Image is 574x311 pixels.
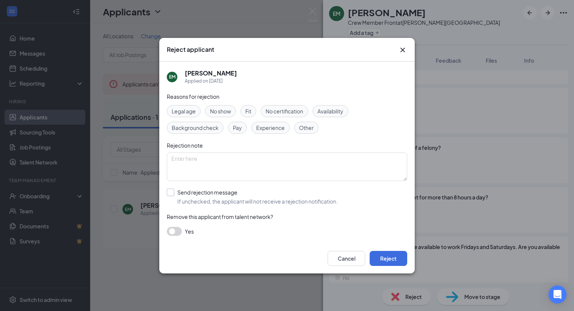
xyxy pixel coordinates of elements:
[299,124,314,132] span: Other
[167,45,214,54] h3: Reject applicant
[328,251,365,266] button: Cancel
[185,227,194,236] span: Yes
[210,107,231,115] span: No show
[256,124,285,132] span: Experience
[185,69,237,77] h5: [PERSON_NAME]
[548,285,566,303] div: Open Intercom Messenger
[245,107,251,115] span: Fit
[172,124,219,132] span: Background check
[370,251,407,266] button: Reject
[233,124,242,132] span: Pay
[167,213,273,220] span: Remove this applicant from talent network?
[167,93,219,100] span: Reasons for rejection
[317,107,343,115] span: Availability
[172,107,196,115] span: Legal age
[167,142,203,149] span: Rejection note
[398,45,407,54] svg: Cross
[266,107,303,115] span: No certification
[398,45,407,54] button: Close
[169,74,175,80] div: EM
[185,77,237,85] div: Applied on [DATE]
